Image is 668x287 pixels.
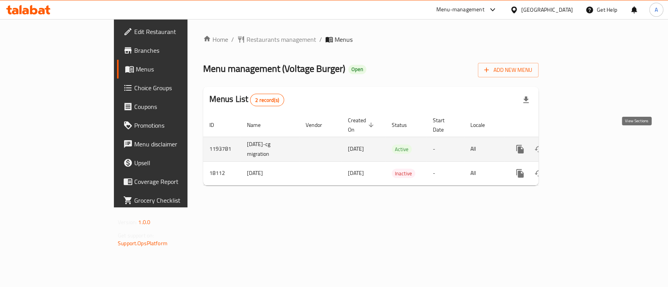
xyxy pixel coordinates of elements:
div: Menu-management [436,5,484,14]
span: Open [348,66,366,73]
td: - [427,161,464,185]
span: Name [247,120,271,130]
span: Start Date [433,116,455,134]
span: Coupons [134,102,219,111]
button: Change Status [529,164,548,183]
span: Get support on: [118,230,154,241]
span: Add New Menu [484,65,532,75]
span: Created On [348,116,376,134]
span: Status [392,120,417,130]
a: Promotions [117,116,225,135]
a: Grocery Checklist [117,191,225,210]
table: enhanced table [203,113,592,185]
div: Open [348,65,366,74]
span: 2 record(s) [250,96,284,104]
span: Active [392,145,412,154]
button: more [511,140,529,159]
span: [DATE] [348,168,364,178]
a: Upsell [117,153,225,172]
div: Total records count [250,94,284,106]
a: Edit Restaurant [117,22,225,41]
span: Grocery Checklist [134,196,219,205]
a: Menus [117,60,225,78]
td: - [427,137,464,161]
span: Locale [470,120,495,130]
button: Change Status [529,140,548,159]
button: Add New Menu [478,63,538,77]
span: Branches [134,46,219,55]
span: 1.0.0 [138,217,150,227]
td: All [464,137,504,161]
li: / [319,35,322,44]
span: Menus [335,35,353,44]
a: Restaurants management [237,35,316,44]
span: Restaurants management [247,35,316,44]
div: Export file [517,91,535,109]
span: Version: [118,217,137,227]
nav: breadcrumb [203,35,538,44]
td: All [464,161,504,185]
span: Menus [136,64,219,74]
h2: Menus List [209,93,284,106]
a: Coverage Report [117,172,225,191]
button: more [511,164,529,183]
span: Promotions [134,121,219,130]
span: Menu management ( Voltage Burger ) [203,60,345,77]
td: [DATE] [241,161,299,185]
span: Inactive [392,169,415,178]
a: Menu disclaimer [117,135,225,153]
td: [DATE]-cg migration [241,137,299,161]
span: Choice Groups [134,83,219,93]
span: ID [209,120,224,130]
span: Vendor [306,120,332,130]
span: Coverage Report [134,177,219,186]
span: Edit Restaurant [134,27,219,36]
a: Support.OpsPlatform [118,238,167,248]
span: A [655,5,658,14]
span: [DATE] [348,144,364,154]
th: Actions [504,113,592,137]
div: [GEOGRAPHIC_DATA] [521,5,573,14]
a: Branches [117,41,225,60]
span: Upsell [134,158,219,168]
a: Choice Groups [117,78,225,97]
a: Coupons [117,97,225,116]
li: / [231,35,234,44]
span: Menu disclaimer [134,139,219,149]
